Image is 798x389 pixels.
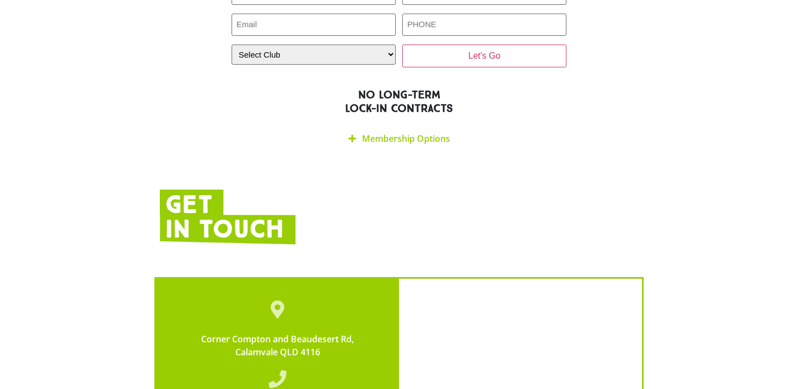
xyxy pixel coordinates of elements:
[232,14,396,36] input: Email
[402,14,566,36] input: PHONE
[201,333,354,358] span: Corner Compton and Beaudesert Rd, Calamvale QLD 4116
[160,88,638,115] h2: NO LONG-TERM LOCK-IN CONTRACTS
[362,133,450,145] a: Membership Options
[402,45,566,67] input: Let's Go
[232,126,566,152] div: Membership Options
